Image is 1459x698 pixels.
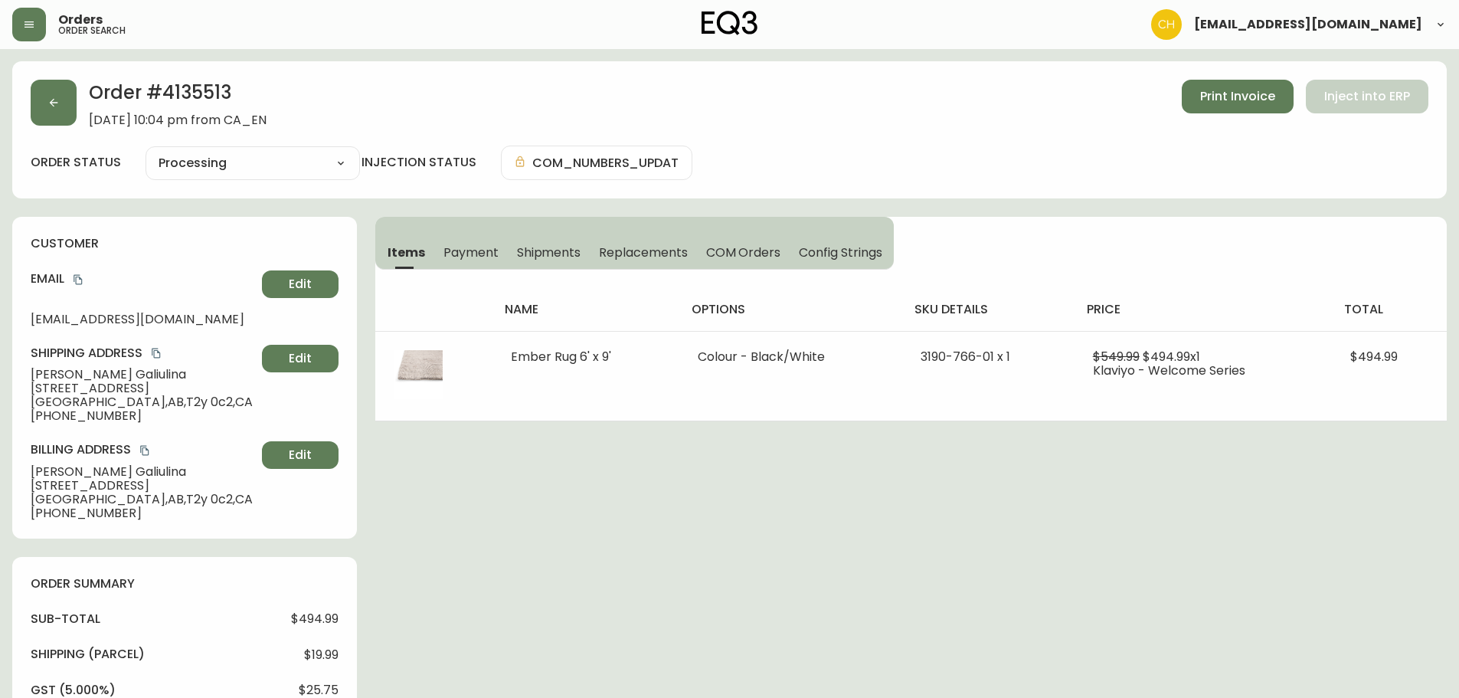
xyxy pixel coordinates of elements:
h4: name [505,301,667,318]
button: copy [149,346,164,361]
h4: price [1087,301,1320,318]
button: Edit [262,345,339,372]
span: Config Strings [799,244,882,261]
h4: Billing Address [31,441,256,458]
h4: total [1344,301,1434,318]
h4: customer [31,235,339,252]
img: 6288462cea190ebb98a2c2f3c744dd7e [1151,9,1182,40]
span: $494.99 [1350,348,1398,365]
span: [PERSON_NAME] Galiulina [31,368,256,382]
span: Klaviyo - Welcome Series [1093,362,1245,379]
h4: Shipping ( Parcel ) [31,646,145,663]
span: 3190-766-01 x 1 [921,348,1010,365]
button: Print Invoice [1182,80,1294,113]
img: 740fd183-14eb-47c5-ae0e-96eff22d5264.jpg [394,350,443,399]
span: Items [388,244,425,261]
span: [STREET_ADDRESS] [31,382,256,395]
span: $549.99 [1093,348,1140,365]
button: copy [70,272,86,287]
span: COM Orders [706,244,781,261]
button: Edit [262,441,339,469]
span: Edit [289,447,312,464]
h4: order summary [31,575,339,592]
h4: Email [31,270,256,287]
h4: sku details [914,301,1062,318]
img: logo [702,11,758,35]
span: Replacements [599,244,687,261]
h2: Order # 4135513 [89,80,267,113]
span: [DATE] 10:04 pm from CA_EN [89,113,267,127]
span: Ember Rug 6' x 9' [511,348,611,365]
span: $494.99 [291,612,339,626]
span: Edit [289,276,312,293]
button: copy [137,443,152,458]
span: [PERSON_NAME] Galiulina [31,465,256,479]
span: [PHONE_NUMBER] [31,506,256,520]
span: [EMAIL_ADDRESS][DOMAIN_NAME] [1194,18,1422,31]
span: $25.75 [299,683,339,697]
span: $494.99 x 1 [1143,348,1200,365]
span: $19.99 [304,648,339,662]
span: Shipments [517,244,581,261]
span: Edit [289,350,312,367]
button: Edit [262,270,339,298]
h5: order search [58,26,126,35]
h4: Shipping Address [31,345,256,362]
label: order status [31,154,121,171]
span: Orders [58,14,103,26]
h4: injection status [361,154,476,171]
span: [GEOGRAPHIC_DATA] , AB , T2y 0c2 , CA [31,493,256,506]
span: [GEOGRAPHIC_DATA] , AB , T2y 0c2 , CA [31,395,256,409]
span: [EMAIL_ADDRESS][DOMAIN_NAME] [31,313,256,326]
h4: options [692,301,890,318]
li: Colour - Black/White [698,350,884,364]
span: [PHONE_NUMBER] [31,409,256,423]
span: Payment [443,244,499,261]
span: [STREET_ADDRESS] [31,479,256,493]
h4: sub-total [31,611,100,628]
span: Print Invoice [1200,88,1275,105]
